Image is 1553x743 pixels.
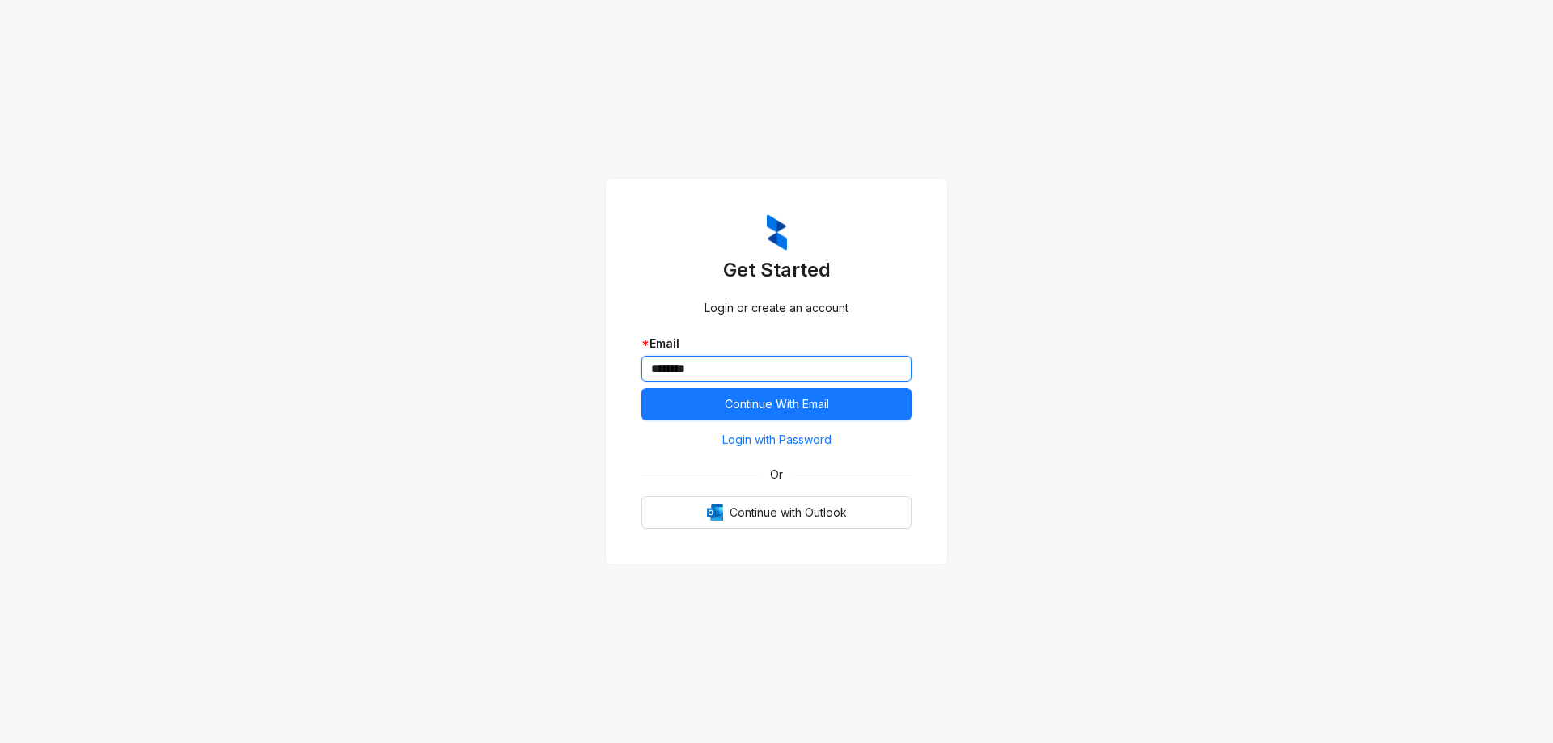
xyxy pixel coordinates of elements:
[641,299,912,317] div: Login or create an account
[641,496,912,529] button: OutlookContinue with Outlook
[767,214,787,251] img: ZumaIcon
[641,427,912,453] button: Login with Password
[759,466,794,483] span: Or
[725,395,829,413] span: Continue With Email
[641,335,912,353] div: Email
[707,504,723,521] img: Outlook
[641,388,912,420] button: Continue With Email
[641,257,912,283] h3: Get Started
[730,504,847,521] span: Continue with Outlook
[722,431,832,449] span: Login with Password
